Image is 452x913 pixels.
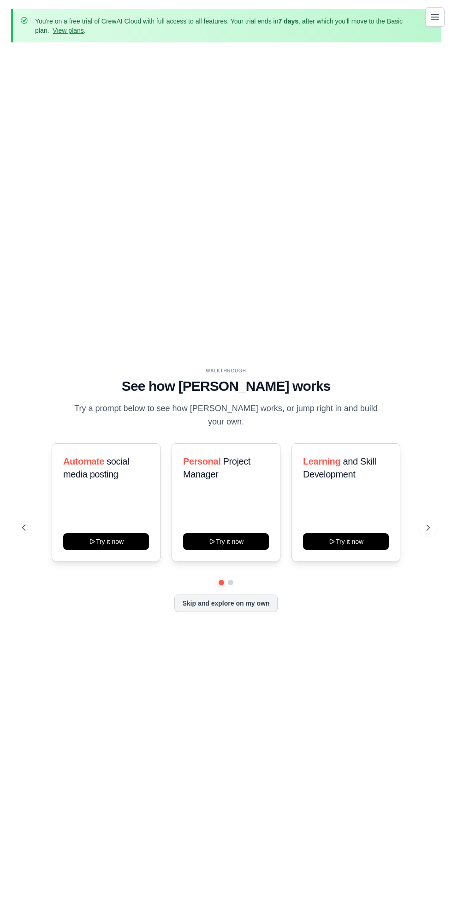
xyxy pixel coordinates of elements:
[35,17,419,35] p: You're on a free trial of CrewAI Cloud with full access to all features. Your trial ends in , aft...
[53,27,83,34] a: View plans
[303,533,389,550] button: Try it now
[278,18,298,25] strong: 7 days
[183,533,269,550] button: Try it now
[303,456,340,466] span: Learning
[63,456,104,466] span: Automate
[174,595,277,612] button: Skip and explore on my own
[22,378,430,395] h1: See how [PERSON_NAME] works
[183,456,220,466] span: Personal
[63,533,149,550] button: Try it now
[183,456,250,479] span: Project Manager
[425,7,445,27] button: Toggle navigation
[22,367,430,374] div: WALKTHROUGH
[71,402,381,429] p: Try a prompt below to see how [PERSON_NAME] works, or jump right in and build your own.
